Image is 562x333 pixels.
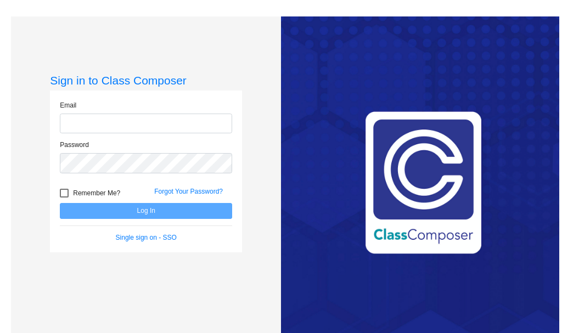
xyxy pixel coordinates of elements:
span: Remember Me? [73,187,120,200]
a: Forgot Your Password? [154,188,223,195]
label: Email [60,100,76,110]
a: Single sign on - SSO [116,234,177,241]
button: Log In [60,203,232,219]
h3: Sign in to Class Composer [50,74,242,87]
label: Password [60,140,89,150]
